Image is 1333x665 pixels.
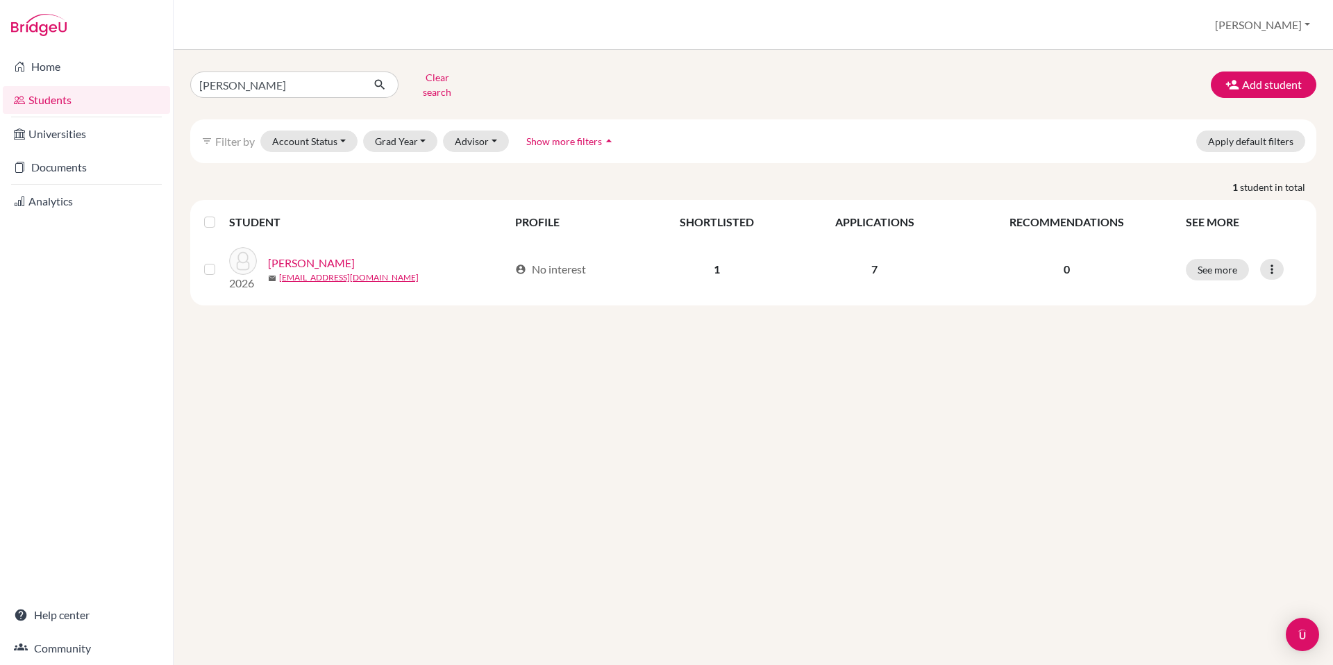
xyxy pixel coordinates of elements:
img: Bridge-U [11,14,67,36]
a: [PERSON_NAME] [268,255,355,271]
th: STUDENT [229,205,507,239]
a: Help center [3,601,170,629]
span: account_circle [515,264,526,275]
span: Filter by [215,135,255,148]
th: SEE MORE [1177,205,1311,239]
td: 7 [794,239,955,300]
th: PROFILE [507,205,640,239]
th: APPLICATIONS [794,205,955,239]
span: student in total [1240,180,1316,194]
a: Community [3,634,170,662]
button: [PERSON_NAME] [1209,12,1316,38]
div: Open Intercom Messenger [1286,618,1319,651]
strong: 1 [1232,180,1240,194]
img: Carpenter, Anna [229,247,257,275]
p: 0 [964,261,1169,278]
a: Universities [3,120,170,148]
button: Grad Year [363,131,438,152]
i: arrow_drop_up [602,134,616,148]
span: mail [268,274,276,283]
button: Clear search [399,67,476,103]
a: Students [3,86,170,114]
a: [EMAIL_ADDRESS][DOMAIN_NAME] [279,271,419,284]
button: Advisor [443,131,509,152]
th: SHORTLISTED [640,205,794,239]
a: Home [3,53,170,81]
div: No interest [515,261,586,278]
i: filter_list [201,135,212,146]
a: Analytics [3,187,170,215]
p: 2026 [229,275,257,292]
button: Apply default filters [1196,131,1305,152]
input: Find student by name... [190,71,362,98]
a: Documents [3,153,170,181]
button: Show more filtersarrow_drop_up [514,131,628,152]
button: Account Status [260,131,358,152]
span: Show more filters [526,135,602,147]
th: RECOMMENDATIONS [956,205,1177,239]
td: 1 [640,239,794,300]
button: Add student [1211,71,1316,98]
button: See more [1186,259,1249,280]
